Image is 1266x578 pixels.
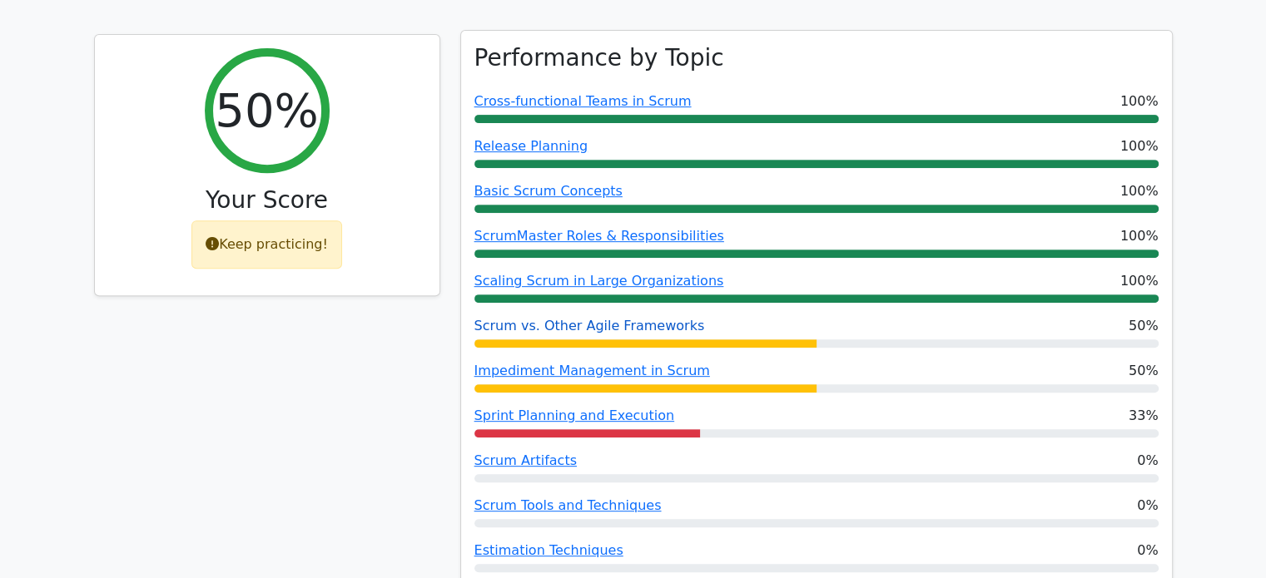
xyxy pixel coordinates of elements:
[474,318,705,333] a: Scrum vs. Other Agile Frameworks
[474,183,623,199] a: Basic Scrum Concepts
[1129,316,1159,336] span: 50%
[474,93,692,109] a: Cross-functional Teams in Scrum
[1129,361,1159,381] span: 50%
[1129,406,1159,426] span: 33%
[215,82,318,138] h2: 50%
[474,228,724,244] a: ScrumMaster Roles & Responsibilities
[1137,541,1158,561] span: 0%
[474,497,662,513] a: Scrum Tools and Techniques
[1120,226,1159,246] span: 100%
[1137,451,1158,471] span: 0%
[474,542,623,558] a: Estimation Techniques
[474,273,724,289] a: Scaling Scrum in Large Organizations
[1137,496,1158,516] span: 0%
[474,408,675,423] a: Sprint Planning and Execution
[474,452,577,468] a: Scrum Artifacts
[108,186,426,215] h3: Your Score
[474,44,724,72] h3: Performance by Topic
[474,138,588,154] a: Release Planning
[191,220,342,269] div: Keep practicing!
[474,363,710,378] a: Impediment Management in Scrum
[1120,136,1159,156] span: 100%
[1120,271,1159,291] span: 100%
[1120,91,1159,111] span: 100%
[1120,181,1159,201] span: 100%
